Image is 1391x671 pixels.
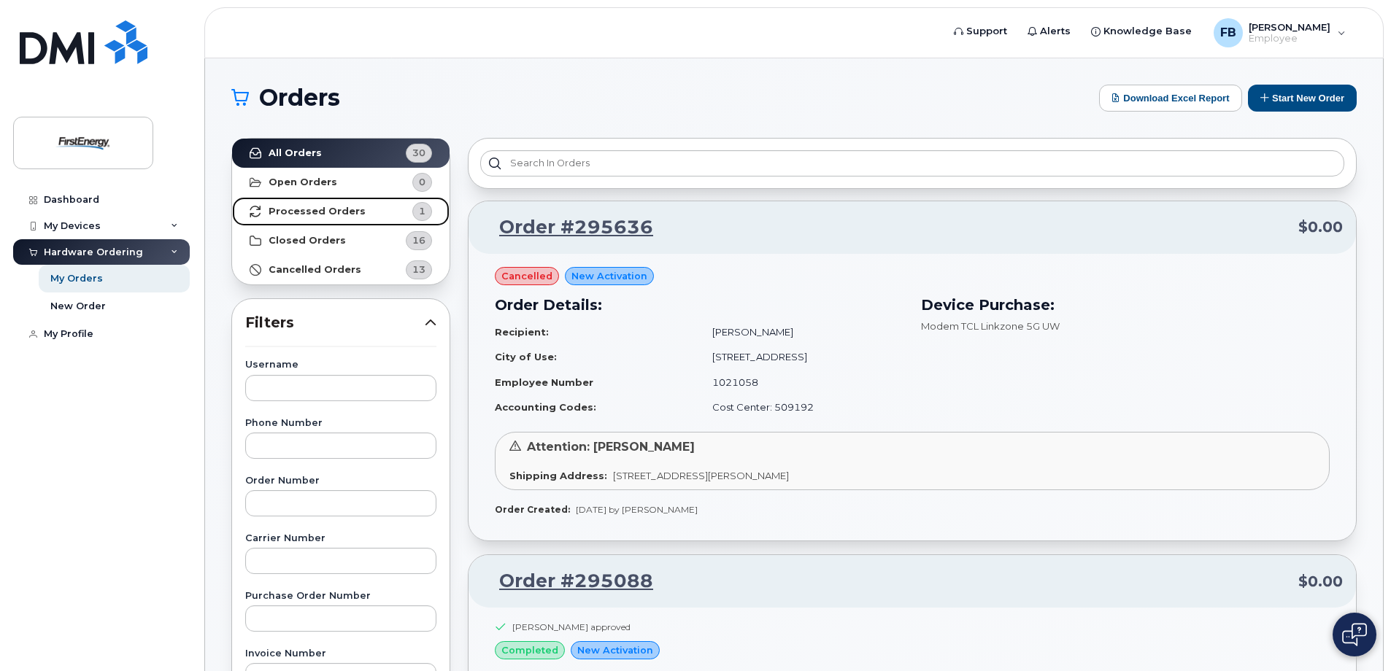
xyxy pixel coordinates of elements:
strong: Processed Orders [269,206,366,217]
strong: City of Use: [495,351,557,362]
a: Open Orders0 [232,168,450,197]
td: [STREET_ADDRESS] [699,344,903,370]
strong: Shipping Address: [509,470,607,481]
a: Closed Orders16 [232,226,450,255]
strong: Recipient: [495,326,549,338]
button: Start New Order [1248,85,1357,112]
div: [PERSON_NAME] approved [512,621,631,633]
label: Carrier Number [245,534,436,543]
strong: Closed Orders [269,235,346,247]
h3: Device Purchase: [921,294,1330,316]
span: New Activation [571,269,647,283]
span: cancelled [501,269,552,283]
span: 16 [412,233,425,247]
span: $0.00 [1298,571,1343,592]
label: Order Number [245,476,436,486]
a: All Orders30 [232,139,450,168]
span: 1 [419,204,425,218]
button: Download Excel Report [1099,85,1242,112]
label: Purchase Order Number [245,592,436,601]
a: Order #295636 [482,214,653,241]
label: Username [245,360,436,370]
a: Cancelled Orders13 [232,255,450,284]
td: [PERSON_NAME] [699,319,903,345]
span: Filters [245,312,425,333]
strong: Order Created: [495,504,570,515]
span: Orders [259,87,340,109]
span: Attention: [PERSON_NAME] [527,440,695,454]
label: Invoice Number [245,649,436,659]
span: [DATE] by [PERSON_NAME] [576,504,698,515]
td: Cost Center: 509192 [699,395,903,420]
strong: Employee Number [495,376,593,388]
strong: Open Orders [269,177,337,188]
td: 1021058 [699,370,903,395]
img: Open chat [1342,623,1367,646]
strong: All Orders [269,147,322,159]
input: Search in orders [480,150,1344,177]
a: Processed Orders1 [232,197,450,226]
span: New Activation [577,643,653,657]
span: 0 [419,175,425,189]
label: Phone Number [245,419,436,428]
span: 13 [412,263,425,276]
span: $0.00 [1298,217,1343,238]
strong: Cancelled Orders [269,264,361,276]
strong: Accounting Codes: [495,401,596,413]
span: 30 [412,146,425,160]
span: [STREET_ADDRESS][PERSON_NAME] [613,470,789,481]
span: Modem TCL Linkzone 5G UW [921,320,1060,332]
h3: Order Details: [495,294,903,316]
span: completed [501,643,558,657]
a: Order #295088 [482,568,653,594]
